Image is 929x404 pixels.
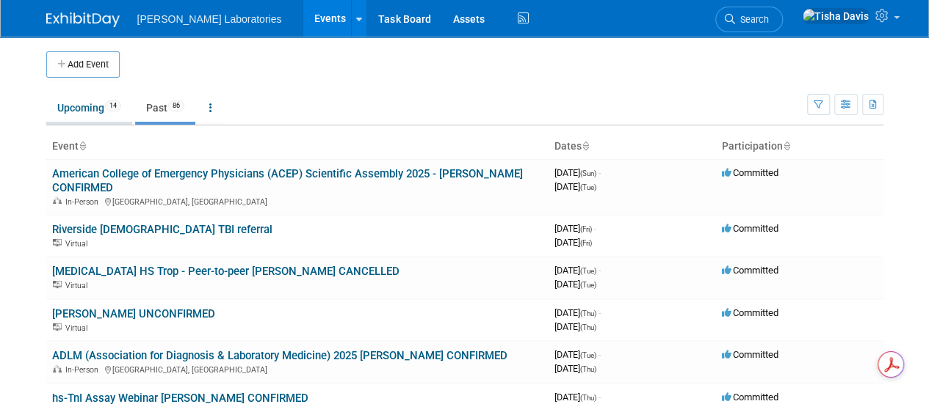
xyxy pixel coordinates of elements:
span: - [599,349,601,360]
span: Committed [722,349,778,360]
span: Search [735,14,769,25]
span: [DATE] [554,363,596,374]
span: [PERSON_NAME] Laboratories [137,13,282,25]
span: [DATE] [554,321,596,332]
span: Virtual [65,281,92,290]
span: (Tue) [580,281,596,289]
th: Dates [549,134,716,159]
span: Virtual [65,323,92,333]
span: In-Person [65,365,103,375]
span: (Fri) [580,225,592,233]
a: Sort by Start Date [582,140,589,152]
img: In-Person Event [53,197,62,205]
span: Committed [722,307,778,318]
a: American College of Emergency Physicians (ACEP) Scientific Assembly 2025 - [PERSON_NAME] CONFIRMED [52,167,523,194]
span: Committed [722,223,778,234]
span: - [594,223,596,234]
span: [DATE] [554,279,596,290]
span: (Tue) [580,183,596,191]
a: ADLM (Association for Diagnosis & Laboratory Medicine) 2025 [PERSON_NAME] CONFIRMED [52,349,507,362]
a: [MEDICAL_DATA] HS Trop - Peer-to-peer [PERSON_NAME] CANCELLED [52,265,400,278]
a: Search [715,7,783,32]
img: Tisha Davis [802,8,870,24]
div: [GEOGRAPHIC_DATA], [GEOGRAPHIC_DATA] [52,195,543,207]
a: Sort by Participation Type [783,140,790,152]
button: Add Event [46,51,120,78]
span: (Tue) [580,351,596,359]
a: Riverside [DEMOGRAPHIC_DATA] TBI referral [52,223,272,236]
span: 86 [168,100,184,111]
span: (Thu) [580,365,596,373]
span: - [599,392,601,403]
span: Committed [722,392,778,403]
div: [GEOGRAPHIC_DATA], [GEOGRAPHIC_DATA] [52,363,543,375]
span: [DATE] [554,307,601,318]
a: [PERSON_NAME] UNCONFIRMED [52,307,215,320]
span: [DATE] [554,265,601,276]
img: In-Person Event [53,365,62,372]
span: Virtual [65,239,92,249]
a: Past86 [135,94,195,122]
span: Committed [722,265,778,276]
span: [DATE] [554,223,596,234]
span: In-Person [65,197,103,207]
th: Participation [716,134,883,159]
span: (Tue) [580,267,596,275]
img: Virtual Event [53,281,62,288]
span: [DATE] [554,392,601,403]
span: (Sun) [580,169,596,177]
a: Sort by Event Name [79,140,86,152]
span: Committed [722,167,778,178]
a: Upcoming14 [46,94,132,122]
span: [DATE] [554,349,601,360]
img: Virtual Event [53,323,62,331]
span: (Thu) [580,394,596,402]
span: - [599,307,601,318]
span: 14 [105,100,121,111]
span: (Thu) [580,309,596,317]
img: Virtual Event [53,239,62,246]
img: ExhibitDay [46,12,120,27]
span: [DATE] [554,237,592,248]
span: (Fri) [580,239,592,247]
span: - [599,167,601,178]
span: - [599,265,601,276]
span: [DATE] [554,167,601,178]
th: Event [46,134,549,159]
span: (Thu) [580,323,596,331]
span: [DATE] [554,181,596,192]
